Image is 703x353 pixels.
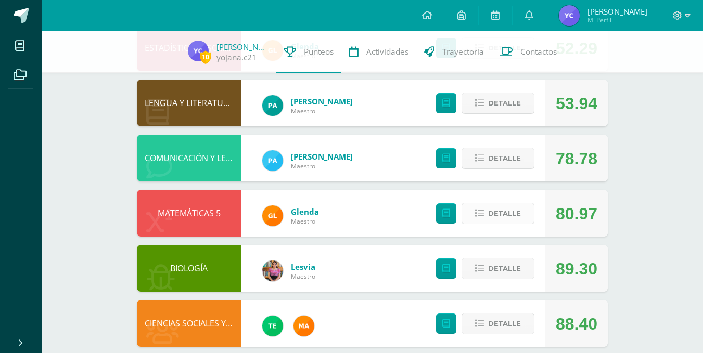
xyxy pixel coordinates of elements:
[488,94,521,113] span: Detalle
[291,162,353,171] span: Maestro
[366,46,408,57] span: Actividades
[137,80,241,126] div: LENGUA Y LITERATURA 5
[137,245,241,292] div: BIOLOGÍA
[587,6,647,17] span: [PERSON_NAME]
[520,46,557,57] span: Contactos
[137,190,241,237] div: MATEMÁTICAS 5
[262,260,283,281] img: e8319d1de0642b858999b202df7e829e.png
[556,300,597,347] div: 88.40
[262,205,283,226] img: 7115e4ef1502d82e30f2a52f7cb22b3f.png
[416,31,492,73] a: Trayectoria
[262,316,283,336] img: 43d3dab8d13cc64d9a3940a0882a4dc3.png
[262,150,283,171] img: 4d02e55cc8043f0aab29493a7075c5f8.png
[291,217,319,226] span: Maestro
[216,52,257,63] a: yojana.c21
[276,31,341,73] a: Punteos
[341,31,416,73] a: Actividades
[291,107,353,115] span: Maestro
[462,93,534,114] button: Detalle
[188,41,209,61] img: 3c67571ce50f9dae07b8b8342f80844c.png
[262,95,283,116] img: 53dbe22d98c82c2b31f74347440a2e81.png
[304,46,334,57] span: Punteos
[462,258,534,279] button: Detalle
[488,204,521,223] span: Detalle
[291,262,315,272] a: Lesvia
[137,300,241,347] div: CIENCIAS SOCIALES Y FORMACIÓN CIUDADANA 5
[216,42,269,52] a: [PERSON_NAME]
[291,206,319,217] a: Glenda
[291,272,315,281] span: Maestro
[293,316,314,336] img: 266030d5bbfb4fab9f05b9da2ad38396.png
[488,259,521,278] span: Detalle
[137,135,241,181] div: COMUNICACIÓN Y LENGUAJE L3 (INGLÉS)
[559,5,580,26] img: 3c67571ce50f9dae07b8b8342f80844c.png
[556,190,597,237] div: 80.97
[291,151,353,162] a: [PERSON_NAME]
[442,46,484,57] span: Trayectoria
[200,50,211,63] span: 10
[492,31,565,73] a: Contactos
[462,203,534,224] button: Detalle
[556,245,597,292] div: 89.30
[462,313,534,334] button: Detalle
[488,149,521,168] span: Detalle
[587,16,647,24] span: Mi Perfil
[488,314,521,333] span: Detalle
[556,135,597,182] div: 78.78
[556,80,597,127] div: 53.94
[291,96,353,107] a: [PERSON_NAME]
[462,148,534,169] button: Detalle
